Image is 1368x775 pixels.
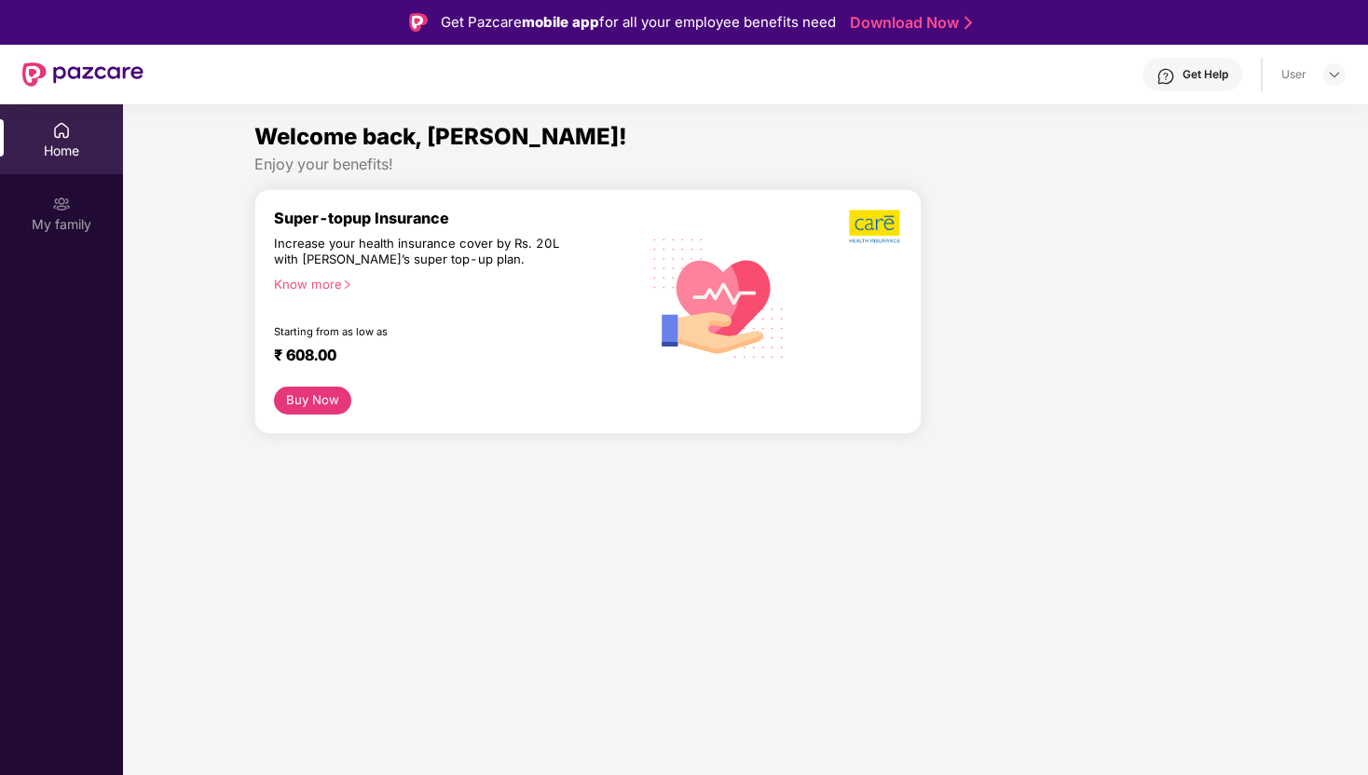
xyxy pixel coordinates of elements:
div: Starting from as low as [274,325,561,338]
img: svg+xml;base64,PHN2ZyB4bWxucz0iaHR0cDovL3d3dy53My5vcmcvMjAwMC9zdmciIHhtbG5zOnhsaW5rPSJodHRwOi8vd3... [640,217,798,376]
span: Welcome back, [PERSON_NAME]! [254,123,627,150]
img: svg+xml;base64,PHN2ZyB3aWR0aD0iMjAiIGhlaWdodD0iMjAiIHZpZXdCb3g9IjAgMCAyMCAyMCIgZmlsbD0ibm9uZSIgeG... [52,195,71,213]
img: svg+xml;base64,PHN2ZyBpZD0iRHJvcGRvd24tMzJ4MzIiIHhtbG5zPSJodHRwOi8vd3d3LnczLm9yZy8yMDAwL3N2ZyIgd2... [1327,67,1342,82]
span: right [342,279,352,290]
div: Get Pazcare for all your employee benefits need [441,11,836,34]
img: svg+xml;base64,PHN2ZyBpZD0iSGVscC0zMngzMiIgeG1sbnM9Imh0dHA6Ly93d3cudzMub3JnLzIwMDAvc3ZnIiB3aWR0aD... [1156,67,1175,86]
img: Logo [409,13,428,32]
div: Know more [274,277,629,290]
a: Download Now [850,13,966,33]
div: Enjoy your benefits! [254,155,1237,174]
div: Super-topup Insurance [274,209,640,227]
img: Stroke [964,13,972,33]
div: User [1281,67,1306,82]
img: svg+xml;base64,PHN2ZyBpZD0iSG9tZSIgeG1sbnM9Imh0dHA6Ly93d3cudzMub3JnLzIwMDAvc3ZnIiB3aWR0aD0iMjAiIG... [52,121,71,140]
button: Buy Now [274,387,351,415]
div: ₹ 608.00 [274,346,622,368]
strong: mobile app [522,13,599,31]
img: New Pazcare Logo [22,62,144,87]
div: Increase your health insurance cover by Rs. 20L with [PERSON_NAME]’s super top-up plan. [274,236,560,268]
img: b5dec4f62d2307b9de63beb79f102df3.png [849,209,902,244]
div: Get Help [1183,67,1228,82]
